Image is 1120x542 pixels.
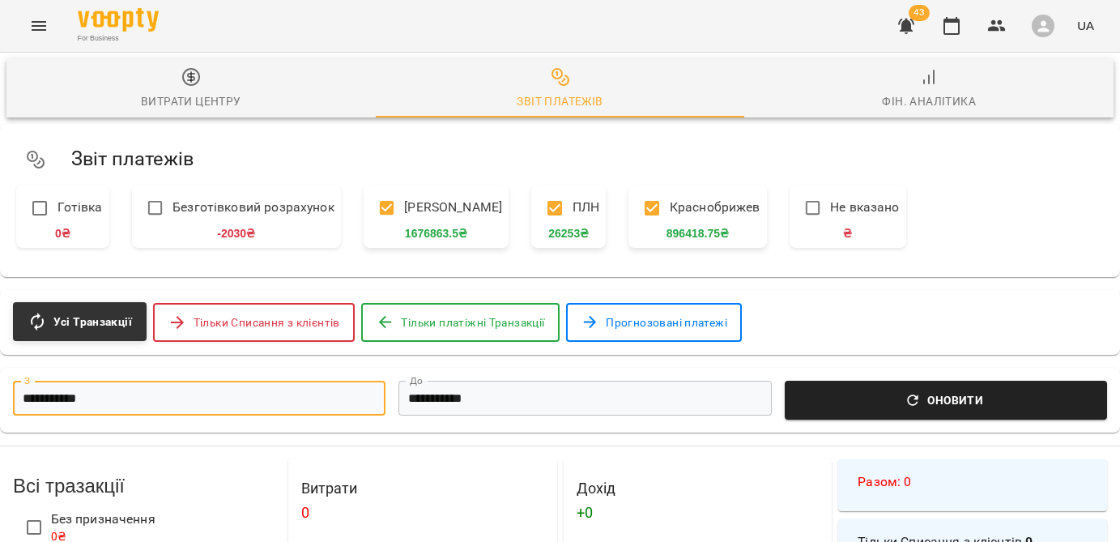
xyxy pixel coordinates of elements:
span: 1676863.5 ₴ [405,225,467,241]
h5: Звіт платежів [71,147,1094,172]
span: Без призначення [51,510,155,529]
span: Усі Транзакції [53,312,133,331]
span: For Business [78,33,159,44]
span: Оновити [794,390,1097,410]
p: Безготівковий розрахунок [138,191,334,225]
h4: Витрати [301,480,544,497]
h4: Разом : 0 [858,472,1088,492]
button: Тільки Списання з клієнтів [153,303,355,342]
p: Краснобрижев [635,191,760,225]
button: Оновити [785,381,1107,420]
span: Прогнозовані платежі [606,313,727,332]
button: UA [1071,11,1101,41]
span: 896418.75 ₴ [666,225,729,241]
h4: 0 [301,505,544,521]
button: Усі Транзакції [13,302,147,341]
h3: Всі тразакції [13,476,282,497]
p: Не вказано [796,191,900,225]
img: Voopty Logo [78,8,159,32]
div: Звіт платежів [517,92,603,111]
p: Готівка [23,191,103,225]
span: UA [1077,17,1094,34]
p: [PERSON_NAME] [370,191,502,225]
div: Фін. Аналітика [882,92,976,111]
div: Витрати центру [141,92,241,111]
span: Тільки Списання з клієнтів [194,313,340,332]
span: 0 ₴ [55,225,70,241]
h4: Дохід [577,480,820,497]
span: -2030 ₴ [217,225,255,241]
p: ПЛН [538,191,599,225]
span: Тільки платіжні Транзакції [401,313,544,332]
span: ₴ [843,225,852,241]
span: 43 [909,5,930,21]
button: Прогнозовані платежі [566,303,742,342]
button: Тільки платіжні Транзакції [361,303,560,342]
span: 26253 ₴ [548,225,589,241]
h4: + 0 [577,505,820,521]
button: Menu [19,6,58,45]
